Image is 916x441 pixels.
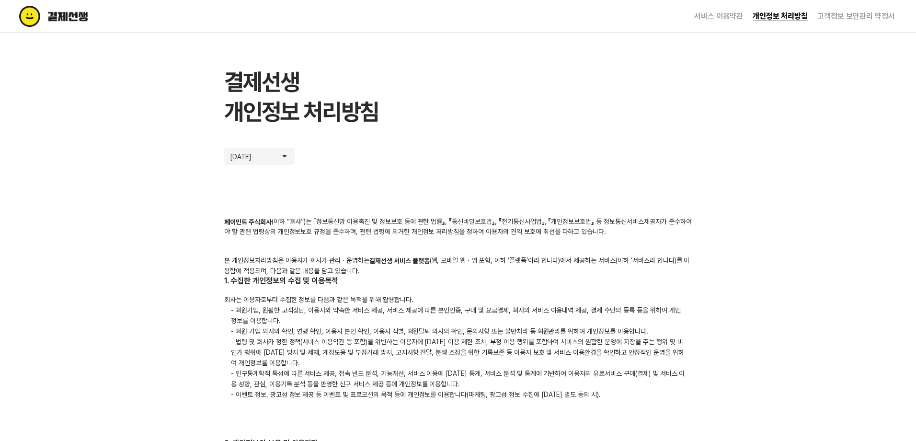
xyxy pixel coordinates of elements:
b: 결제선생 서비스 플랫폼 [369,257,430,265]
p: - 회원 가입 의사의 확인, 연령 확인, 이용자 본인 확인, 이용자 식별, 회원탈퇴 의사의 확인, 문의사항 또는 불만처리 등 회원관리를 위하여 개인정보를 이용합니다. [224,326,692,337]
b: 페이민트 주식회사 [224,218,272,226]
a: 서비스 이용약관 [694,12,743,21]
button: [DATE] [224,148,295,165]
h2: 1. 수집한 개인정보의 수집 및 이용목적 [224,276,692,287]
p: - 회원가입, 원활한 고객상담, 이용자와 약속한 서비스 제공, 서비스 제공에 따른 본인인증, 구매 및 요금결제, 회사의 서비스 이용내역 제공, 결제 수단의 등록 등을 위하여 ... [224,305,692,326]
a: 개인정보 처리방침 [753,12,808,21]
p: - 인구통계학적 특성에 따른 서비스 제공, 접속 빈도 분석, 기능개선, 서비스 이용에 [DATE] 통계, 서비스 분석 및 통계에 기반하여 이용자의 유료서비스 구매(결제) 및 ... [224,368,692,389]
p: - 이벤트 정보, 광고성 정보 제공 등 이벤트 및 프로모션의 목적 등에 개인정보를 이용합니다(마케팅, 광고성 정보 수집에 [DATE] 별도 동의 시). [224,389,692,400]
p: - 법령 및 회사가 정한 정책(서비스 이용약관 등 포함)을 위반하는 이용자에 [DATE] 이용 제한 조치, 부정 이용 행위를 포함하여 서비스의 원활한 운영에 지장을 주는 행위... [224,337,692,368]
div: 회사는 이용자로부터 수집한 정보를 다음과 같은 목적을 위해 활용합니다. [224,294,692,400]
a: 고객정보 보안관리 약정서 [817,12,895,21]
p: [DATE] [230,151,259,161]
img: arrow icon [280,151,289,161]
img: terms logo [19,6,129,27]
h1: 결제선생 개인정보 처리방침 [224,67,692,127]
